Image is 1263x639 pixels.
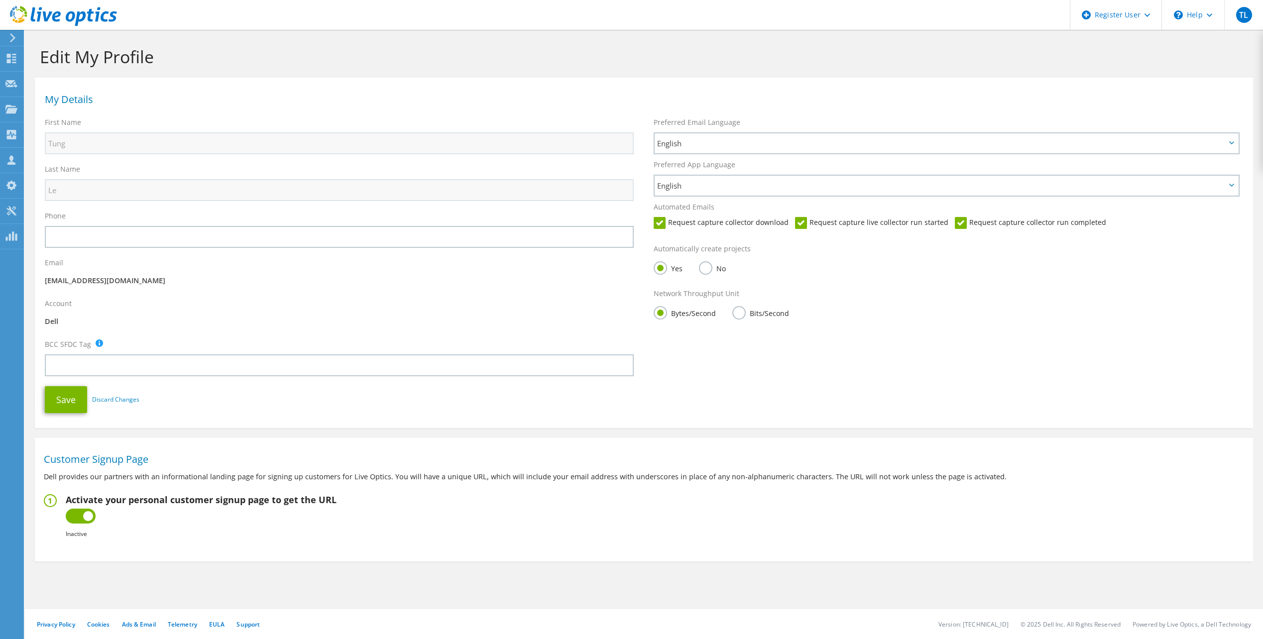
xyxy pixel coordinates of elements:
[45,211,66,221] label: Phone
[87,620,110,629] a: Cookies
[654,289,739,299] label: Network Throughput Unit
[938,620,1009,629] li: Version: [TECHNICAL_ID]
[122,620,156,629] a: Ads & Email
[1133,620,1251,629] li: Powered by Live Optics, a Dell Technology
[209,620,225,629] a: EULA
[1174,10,1183,19] svg: \n
[654,202,714,212] label: Automated Emails
[45,95,1238,105] h1: My Details
[654,160,735,170] label: Preferred App Language
[654,306,716,319] label: Bytes/Second
[168,620,197,629] a: Telemetry
[236,620,260,629] a: Support
[1236,7,1252,23] span: TL
[45,386,87,413] button: Save
[37,620,75,629] a: Privacy Policy
[699,261,726,274] label: No
[66,530,87,538] b: Inactive
[40,46,1243,67] h1: Edit My Profile
[44,471,1244,482] p: Dell provides our partners with an informational landing page for signing up customers for Live O...
[1021,620,1121,629] li: © 2025 Dell Inc. All Rights Reserved
[657,180,1226,192] span: English
[45,275,634,286] p: [EMAIL_ADDRESS][DOMAIN_NAME]
[955,217,1106,229] label: Request capture collector run completed
[45,316,634,327] p: Dell
[654,217,789,229] label: Request capture collector download
[654,117,740,127] label: Preferred Email Language
[654,261,683,274] label: Yes
[732,306,789,319] label: Bits/Second
[795,217,948,229] label: Request capture live collector run started
[45,164,80,174] label: Last Name
[657,137,1226,149] span: English
[45,117,81,127] label: First Name
[654,244,751,254] label: Automatically create projects
[92,394,139,405] a: Discard Changes
[44,454,1239,464] h1: Customer Signup Page
[45,299,72,309] label: Account
[45,339,91,349] label: BCC SFDC Tag
[66,494,337,505] h2: Activate your personal customer signup page to get the URL
[45,258,63,268] label: Email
